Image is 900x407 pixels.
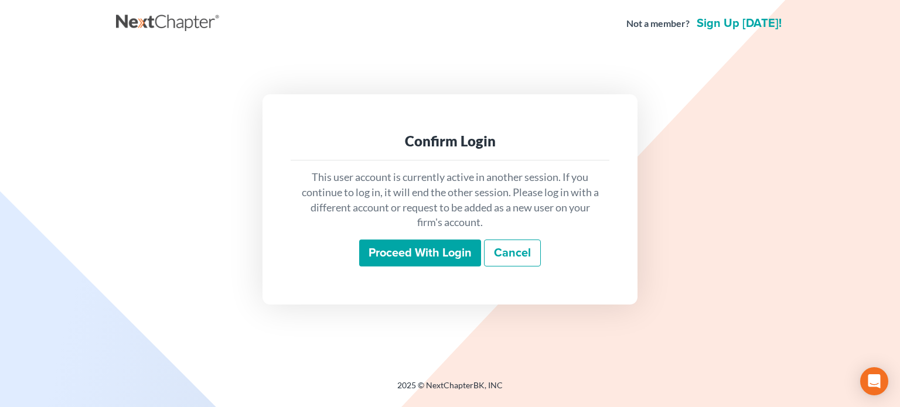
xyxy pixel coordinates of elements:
input: Proceed with login [359,240,481,266]
a: Cancel [484,240,541,266]
a: Sign up [DATE]! [694,18,784,29]
p: This user account is currently active in another session. If you continue to log in, it will end ... [300,170,600,230]
div: Open Intercom Messenger [860,367,888,395]
div: 2025 © NextChapterBK, INC [116,379,784,401]
div: Confirm Login [300,132,600,151]
strong: Not a member? [626,17,690,30]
